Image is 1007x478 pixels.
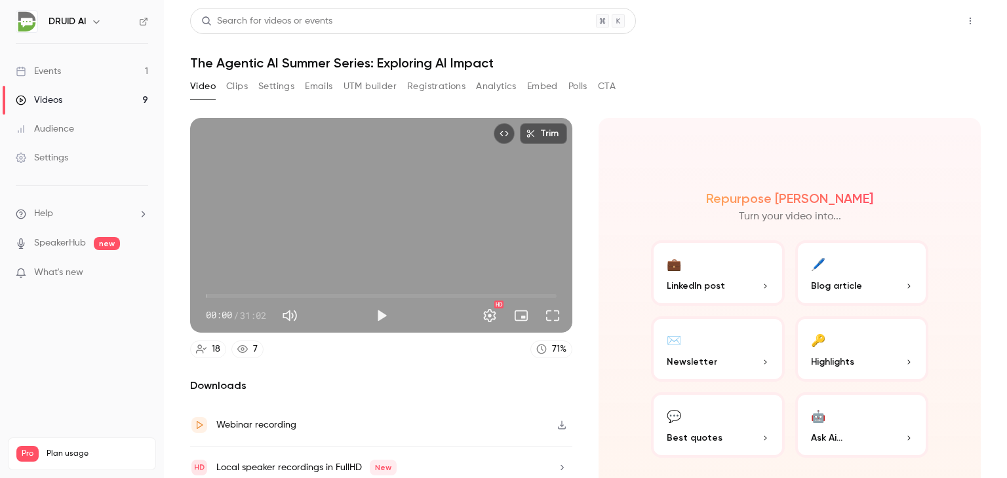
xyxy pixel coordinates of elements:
[477,303,503,329] button: Settings
[667,329,681,350] div: ✉️
[16,11,37,32] img: DRUID AI
[811,253,825,274] div: 🖊️
[795,316,929,382] button: 🔑Highlights
[258,76,294,97] button: Settings
[94,237,120,250] span: new
[811,405,825,426] div: 🤖
[520,123,567,144] button: Trim
[16,207,148,221] li: help-dropdown-opener
[667,405,681,426] div: 💬
[305,76,332,97] button: Emails
[651,392,785,458] button: 💬Best quotes
[231,340,264,358] a: 7
[530,340,572,358] a: 71%
[16,94,62,107] div: Videos
[240,308,266,322] span: 31:02
[344,76,397,97] button: UTM builder
[795,392,929,458] button: 🤖Ask Ai...
[201,14,332,28] div: Search for videos or events
[811,355,854,369] span: Highlights
[190,55,981,71] h1: The Agentic AI Summer Series: Exploring AI Impact
[132,267,148,279] iframe: Noticeable Trigger
[34,236,86,250] a: SpeakerHub
[206,308,232,322] span: 00:00
[667,431,722,445] span: Best quotes
[34,207,53,221] span: Help
[898,8,949,34] button: Share
[190,378,572,394] h2: Downloads
[16,65,61,78] div: Events
[476,76,517,97] button: Analytics
[667,279,725,293] span: LinkedIn post
[540,303,566,329] button: Full screen
[206,308,266,322] div: 00:00
[811,431,842,445] span: Ask Ai...
[651,240,785,306] button: 💼LinkedIn post
[47,449,148,459] span: Plan usage
[253,342,258,356] div: 7
[667,253,681,274] div: 💼
[651,316,785,382] button: ✉️Newsletter
[190,76,216,97] button: Video
[739,209,841,225] p: Turn your video into...
[34,266,83,280] span: What's new
[212,342,220,356] div: 18
[527,76,558,97] button: Embed
[568,76,587,97] button: Polls
[667,355,717,369] span: Newsletter
[811,329,825,350] div: 🔑
[49,15,86,28] h6: DRUID AI
[190,340,226,358] a: 18
[16,446,39,462] span: Pro
[16,122,74,136] div: Audience
[277,303,303,329] button: Mute
[16,151,68,164] div: Settings
[795,240,929,306] button: 🖊️Blog article
[216,417,296,433] div: Webinar recording
[598,76,616,97] button: CTA
[552,342,566,356] div: 71 %
[216,460,397,475] div: Local speaker recordings in FullHD
[706,191,873,206] h2: Repurpose [PERSON_NAME]
[370,460,397,475] span: New
[368,303,395,329] button: Play
[494,123,515,144] button: Embed video
[508,303,534,329] button: Turn on miniplayer
[494,301,503,308] div: HD
[960,10,981,31] button: Top Bar Actions
[407,76,465,97] button: Registrations
[233,308,239,322] span: /
[226,76,248,97] button: Clips
[811,279,862,293] span: Blog article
